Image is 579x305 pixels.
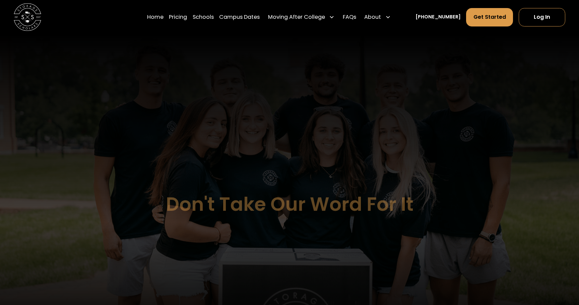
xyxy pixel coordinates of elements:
[14,3,41,31] a: home
[193,8,214,27] a: Schools
[466,8,513,26] a: Get Started
[169,8,187,27] a: Pricing
[219,8,260,27] a: Campus Dates
[14,3,41,31] img: Storage Scholars main logo
[166,194,413,215] h1: Don't Take Our Word For It
[519,8,565,26] a: Log In
[268,13,325,21] div: Moving After College
[343,8,356,27] a: FAQs
[265,8,337,27] div: Moving After College
[364,13,381,21] div: About
[362,8,393,27] div: About
[147,8,164,27] a: Home
[415,13,461,21] a: [PHONE_NUMBER]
